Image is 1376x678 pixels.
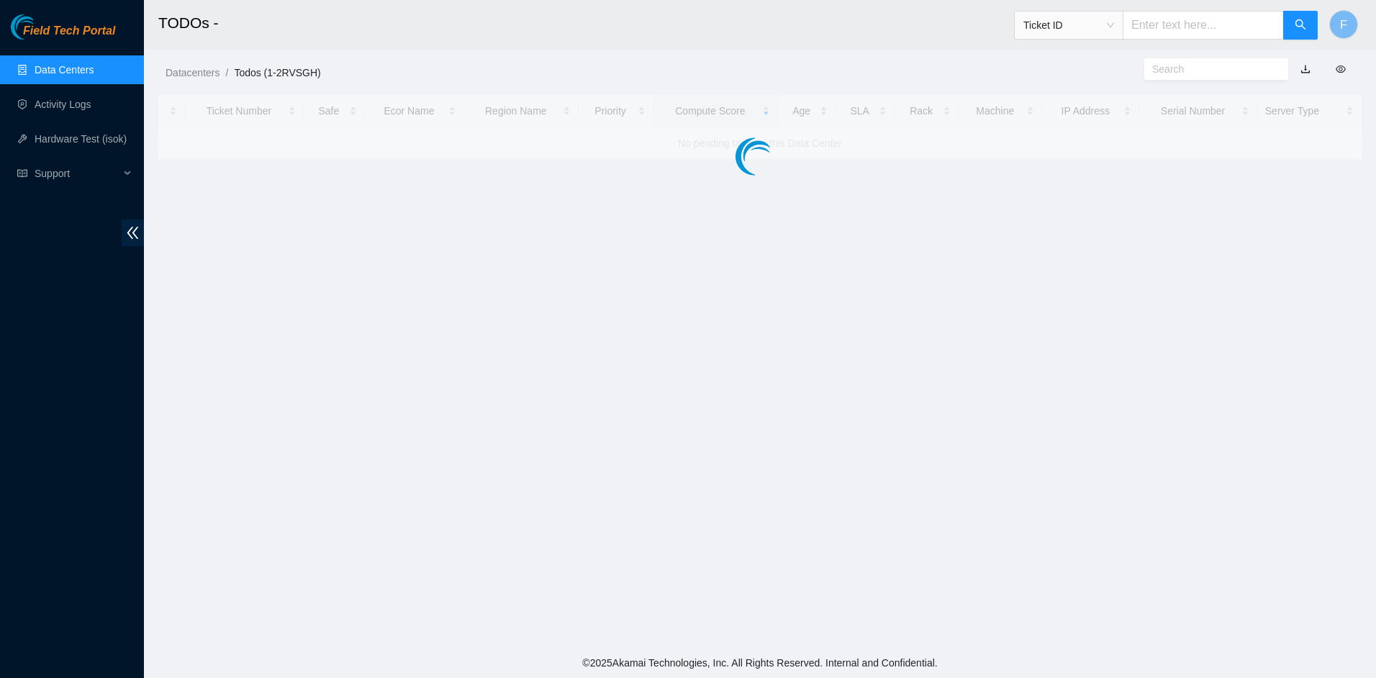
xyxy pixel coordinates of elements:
[1152,61,1269,77] input: Search
[1295,19,1306,32] span: search
[23,24,115,38] span: Field Tech Portal
[122,220,144,246] span: double-left
[234,67,320,78] a: Todos (1-2RVSGH)
[225,67,228,78] span: /
[1329,10,1358,39] button: F
[166,67,219,78] a: Datacenters
[144,648,1376,678] footer: © 2025 Akamai Technologies, Inc. All Rights Reserved. Internal and Confidential.
[1123,11,1284,40] input: Enter text here...
[35,159,119,188] span: Support
[11,14,73,40] img: Akamai Technologies
[1283,11,1318,40] button: search
[1336,64,1346,74] span: eye
[35,64,94,76] a: Data Centers
[35,133,127,145] a: Hardware Test (isok)
[1340,16,1347,34] span: F
[17,168,27,178] span: read
[11,26,115,45] a: Akamai TechnologiesField Tech Portal
[1023,14,1114,36] span: Ticket ID
[35,99,91,110] a: Activity Logs
[1290,58,1321,81] button: download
